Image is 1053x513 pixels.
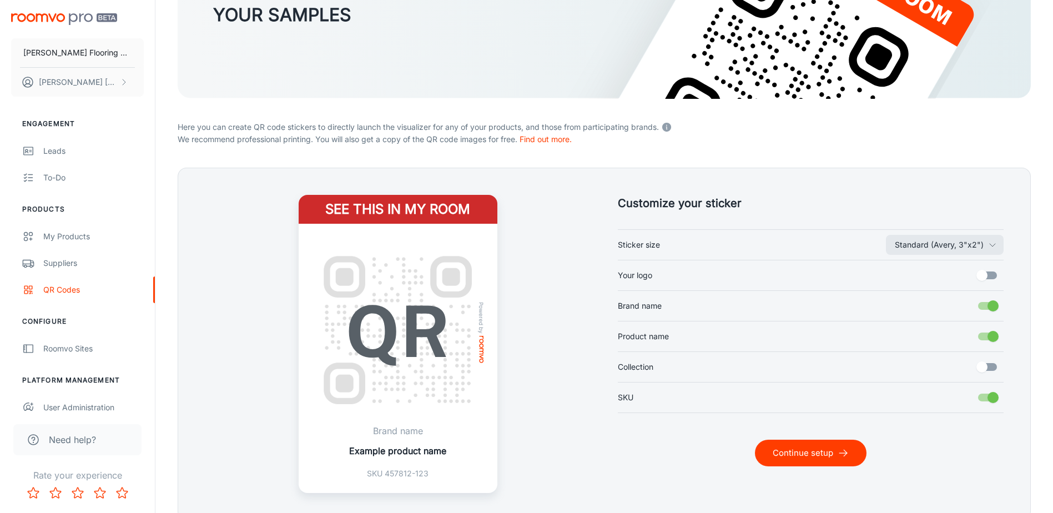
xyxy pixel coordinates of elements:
span: Your logo [618,269,652,281]
span: Sticker size [618,239,660,251]
span: Powered by [476,301,487,333]
span: Product name [618,330,669,343]
div: My Products [43,230,144,243]
div: QR Codes [43,284,144,296]
img: roomvo [479,335,483,363]
p: Here you can create QR code stickers to directly launch the visualizer for any of your products, ... [178,119,1031,133]
div: Suppliers [43,257,144,269]
div: User Administration [43,401,144,414]
p: We recommend professional printing. You will also get a copy of the QR code images for free. [178,133,1031,145]
button: Rate 4 star [89,482,111,504]
a: Find out more. [520,134,572,144]
p: [PERSON_NAME] [PERSON_NAME] [39,76,117,88]
button: Rate 5 star [111,482,133,504]
p: SKU 457812-123 [349,467,446,480]
button: Continue setup [755,440,866,466]
button: Rate 1 star [22,482,44,504]
button: Rate 2 star [44,482,67,504]
p: Rate your experience [9,469,146,482]
span: SKU [618,391,633,404]
img: Roomvo PRO Beta [11,13,117,25]
div: Leads [43,145,144,157]
p: Example product name [349,444,446,457]
div: Roomvo Sites [43,343,144,355]
button: Sticker size [886,235,1004,255]
button: [PERSON_NAME] Flooring Stores [11,38,144,67]
span: Brand name [618,300,662,312]
div: To-do [43,172,144,184]
img: QR Code Example [312,244,484,416]
p: Brand name [349,424,446,437]
h4: See this in my room [299,195,497,224]
button: [PERSON_NAME] [PERSON_NAME] [11,68,144,97]
button: Rate 3 star [67,482,89,504]
h5: Customize your sticker [618,195,1004,212]
span: Collection [618,361,653,373]
p: [PERSON_NAME] Flooring Stores [23,47,132,59]
span: Need help? [49,433,96,446]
